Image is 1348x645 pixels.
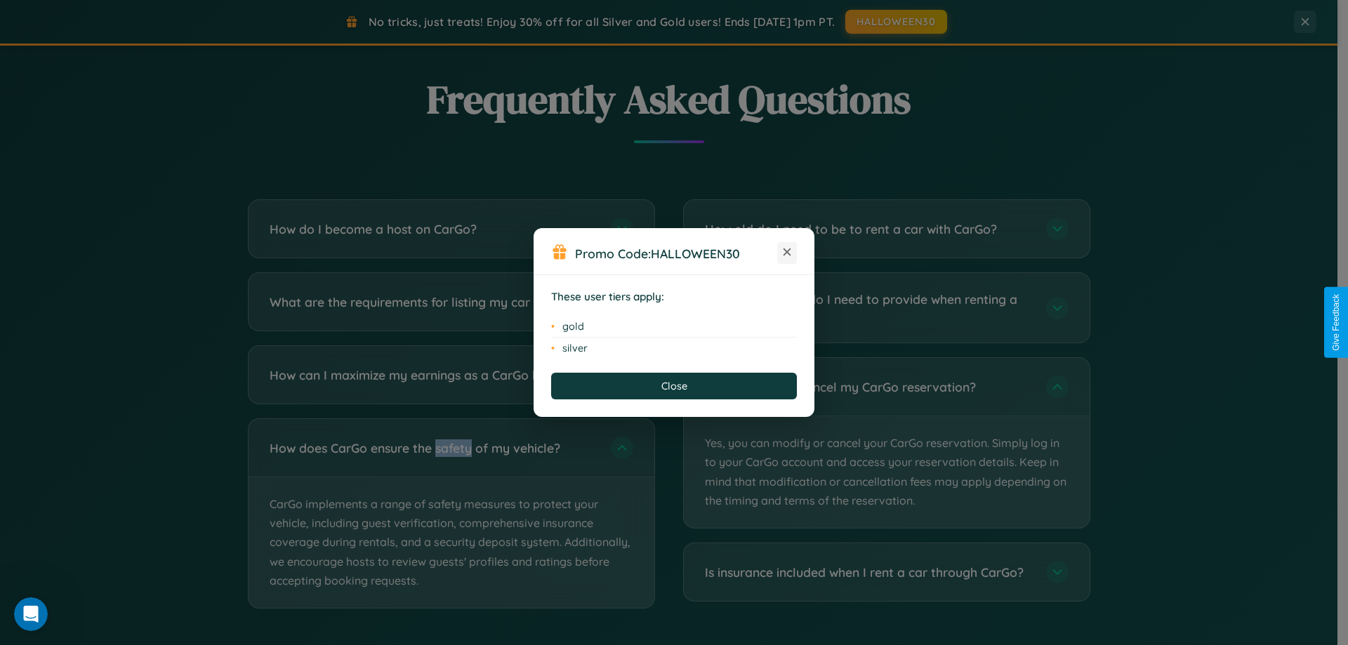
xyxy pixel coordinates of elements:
[551,338,797,359] li: silver
[14,597,48,631] iframe: Intercom live chat
[551,316,797,338] li: gold
[551,373,797,399] button: Close
[575,246,777,261] h3: Promo Code:
[651,246,740,261] b: HALLOWEEN30
[1331,294,1341,351] div: Give Feedback
[551,290,664,303] strong: These user tiers apply:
